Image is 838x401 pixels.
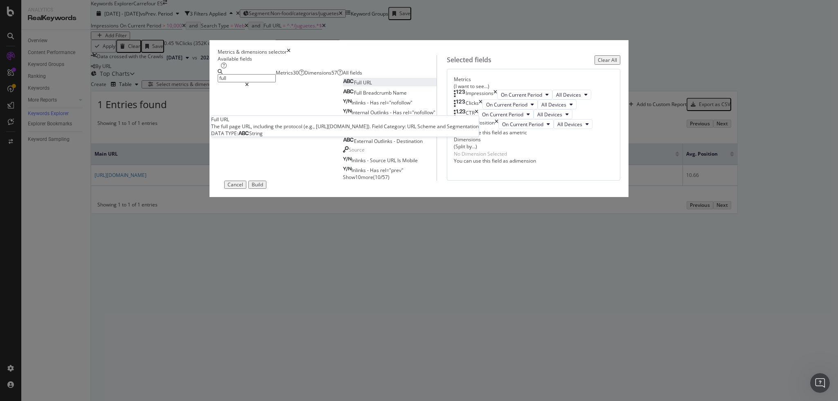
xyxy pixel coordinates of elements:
button: All Devices [538,100,577,109]
span: Outlinks [374,138,394,145]
span: DATA TYPE: [211,130,238,137]
div: modal [209,40,628,197]
div: Impressions [466,90,493,100]
span: All Devices [541,101,566,108]
span: Inlinks [351,99,367,106]
span: All Devices [537,111,562,118]
span: 57 [331,69,337,76]
span: Outlinks [370,109,390,116]
button: Clear All [595,55,620,65]
div: Metrics [454,76,613,90]
div: CTR [466,109,475,119]
span: Internal [351,109,370,116]
div: Available fields [218,55,437,62]
div: You can use this field as a dimension [454,157,613,164]
span: Source [349,146,365,153]
button: Cancel [224,181,246,189]
button: Build [248,181,266,189]
div: Selected fields [447,55,491,65]
span: Has [370,99,380,106]
div: times [493,90,497,100]
span: Has [370,167,380,174]
span: Breadcrumb [363,89,393,96]
div: brand label [331,69,337,76]
input: Search by field name [218,74,276,82]
span: Has [393,109,403,116]
span: On Current Period [482,111,523,118]
span: On Current Period [486,101,527,108]
span: ( 10 / 57 ) [373,174,390,181]
span: Name [393,89,407,96]
span: String [249,130,263,137]
div: times [495,119,498,129]
span: - [367,167,370,174]
div: times [479,100,482,109]
span: 30 [293,69,299,76]
div: CTRtimesOn Current PeriodAll Devices [454,109,613,119]
span: Mobile [402,157,418,164]
div: No Dimension Selected [454,150,507,157]
span: URL [387,157,397,164]
span: - [367,157,370,164]
div: All fields [343,69,437,76]
span: - [367,99,370,106]
button: On Current Period [478,109,534,119]
div: Metrics & dimensions selector [218,48,287,55]
div: brand label [293,69,299,76]
span: Is [397,157,402,164]
button: On Current Period [482,100,538,109]
div: ClickstimesOn Current PeriodAll Devices [454,100,613,109]
span: rel="nofollow" [403,109,435,116]
span: Show 10 more [343,174,373,181]
div: Build [252,182,263,188]
span: Destination [396,138,423,145]
iframe: Intercom live chat [810,373,830,393]
span: rel="nofollow" [380,99,412,106]
div: Cancel [228,182,243,188]
div: ImpressionstimesOn Current PeriodAll Devices [454,90,613,100]
div: You can use this field as a metric [454,129,613,136]
div: (I want to see...) [454,83,613,90]
div: times [475,109,478,119]
div: Full URL [211,116,479,123]
span: All Devices [556,91,581,98]
div: times [287,48,291,55]
div: Dimensions [304,69,343,76]
div: Clicks [466,100,479,109]
button: All Devices [552,90,591,100]
div: Avg. Position [466,119,495,129]
div: The full page URL, including the protocol (e.g., [URL][DOMAIN_NAME]). Field Category: URL Scheme ... [211,123,479,130]
span: Source [370,157,387,164]
span: rel="prev" [380,167,403,174]
div: Metrics [276,69,304,76]
span: On Current Period [502,121,543,128]
button: All Devices [554,119,592,129]
span: Inlinks [351,167,367,174]
div: (Split by...) [454,143,613,150]
span: Inlinks [351,157,367,164]
div: Clear All [598,57,617,63]
span: Full [354,79,363,86]
span: On Current Period [501,91,542,98]
button: On Current Period [498,119,554,129]
span: External [354,138,374,145]
span: - [394,138,396,145]
div: Avg. PositiontimesOn Current PeriodAll Devices [454,119,613,129]
div: Dimensions [454,136,613,150]
span: URL [363,79,372,86]
button: All Devices [534,109,572,119]
span: Full [354,89,363,96]
span: All Devices [557,121,582,128]
span: - [390,109,393,116]
button: On Current Period [497,90,552,100]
